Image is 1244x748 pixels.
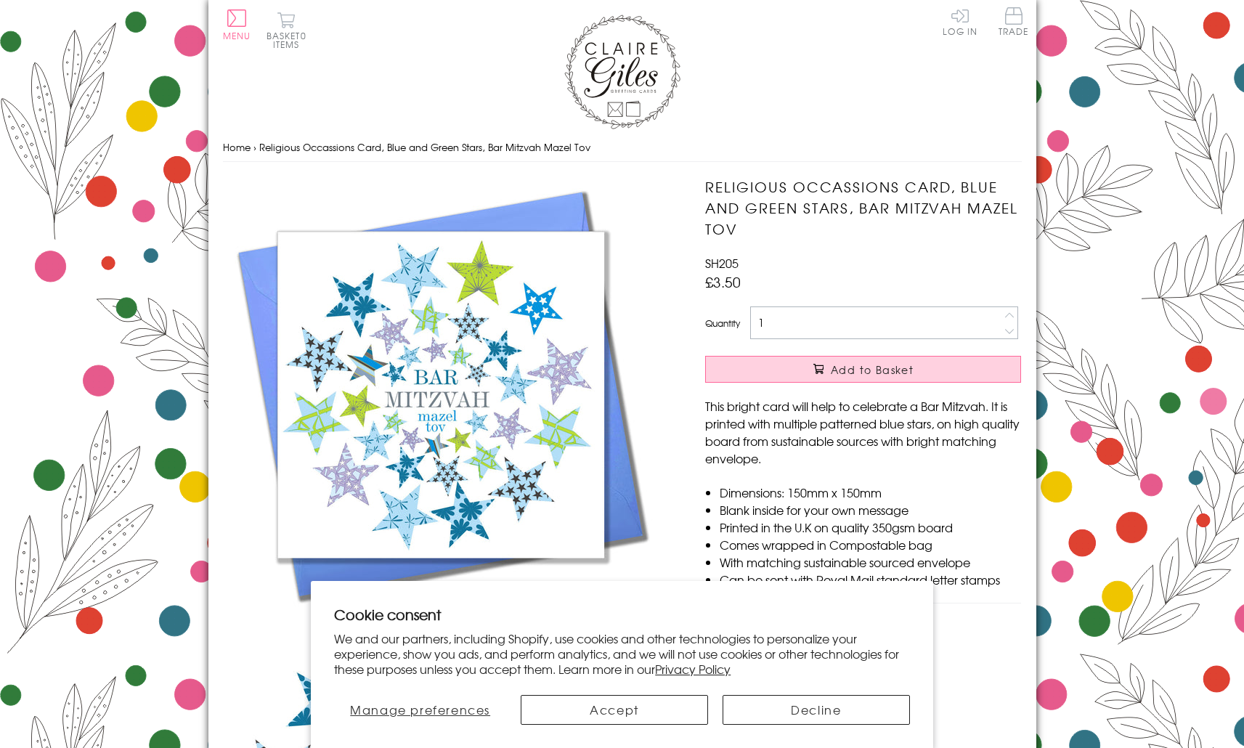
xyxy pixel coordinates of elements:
[705,356,1021,383] button: Add to Basket
[223,9,251,40] button: Menu
[705,397,1021,467] p: This bright card will help to celebrate a Bar Mitzvah. It is printed with multiple patterned blue...
[943,7,977,36] a: Log In
[223,176,659,612] img: Religious Occassions Card, Blue and Green Stars, Bar Mitzvah Mazel Tov
[223,140,251,154] a: Home
[223,29,251,42] span: Menu
[720,519,1021,536] li: Printed in the U.K on quality 350gsm board
[521,695,708,725] button: Accept
[999,7,1029,38] a: Trade
[705,254,739,272] span: SH205
[723,695,910,725] button: Decline
[564,15,680,129] img: Claire Giles Greetings Cards
[999,7,1029,36] span: Trade
[253,140,256,154] span: ›
[720,571,1021,588] li: Can be sent with Royal Mail standard letter stamps
[334,695,506,725] button: Manage preferences
[705,272,741,292] span: £3.50
[334,631,910,676] p: We and our partners, including Shopify, use cookies and other technologies to personalize your ex...
[720,553,1021,571] li: With matching sustainable sourced envelope
[259,140,590,154] span: Religious Occassions Card, Blue and Green Stars, Bar Mitzvah Mazel Tov
[273,29,306,51] span: 0 items
[720,501,1021,519] li: Blank inside for your own message
[720,484,1021,501] li: Dimensions: 150mm x 150mm
[223,133,1022,163] nav: breadcrumbs
[705,176,1021,239] h1: Religious Occassions Card, Blue and Green Stars, Bar Mitzvah Mazel Tov
[655,660,731,678] a: Privacy Policy
[350,701,490,718] span: Manage preferences
[334,604,910,625] h2: Cookie consent
[831,362,914,377] span: Add to Basket
[267,12,306,49] button: Basket0 items
[705,317,740,330] label: Quantity
[720,536,1021,553] li: Comes wrapped in Compostable bag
